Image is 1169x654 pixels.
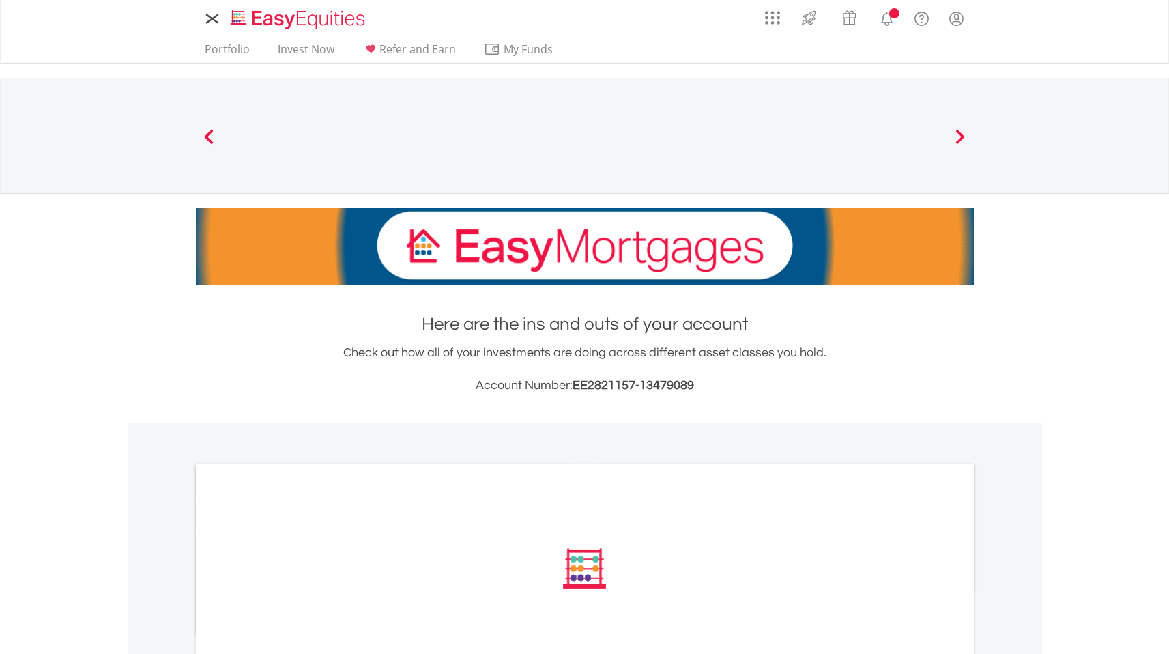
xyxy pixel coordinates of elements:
[756,3,789,25] a: AppsGrid
[904,3,939,31] a: FAQ's and Support
[196,312,974,337] h1: Here are the ins and outs of your account
[838,7,861,29] img: vouchers-v2.svg
[379,42,456,57] span: Refer and Earn
[829,3,869,29] a: Vouchers
[196,208,974,285] img: EasyMortage Promotion Banner
[225,3,371,31] a: Home page
[199,42,255,63] a: Portfolio
[196,343,974,395] div: Check out how all of your investments are doing across different asset classes you hold.
[228,8,371,31] img: EasyEquities_Logo.png
[798,7,820,29] img: thrive-v2.svg
[196,376,974,395] h3: Account Number:
[765,10,780,25] img: grid-menu-icon.svg
[939,3,974,33] a: My Profile
[357,42,461,63] a: Refer and Earn
[272,42,340,63] a: Invest Now
[869,3,904,31] a: Notifications
[573,379,694,392] span: EE2821157-13479089
[484,40,573,58] span: My Funds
